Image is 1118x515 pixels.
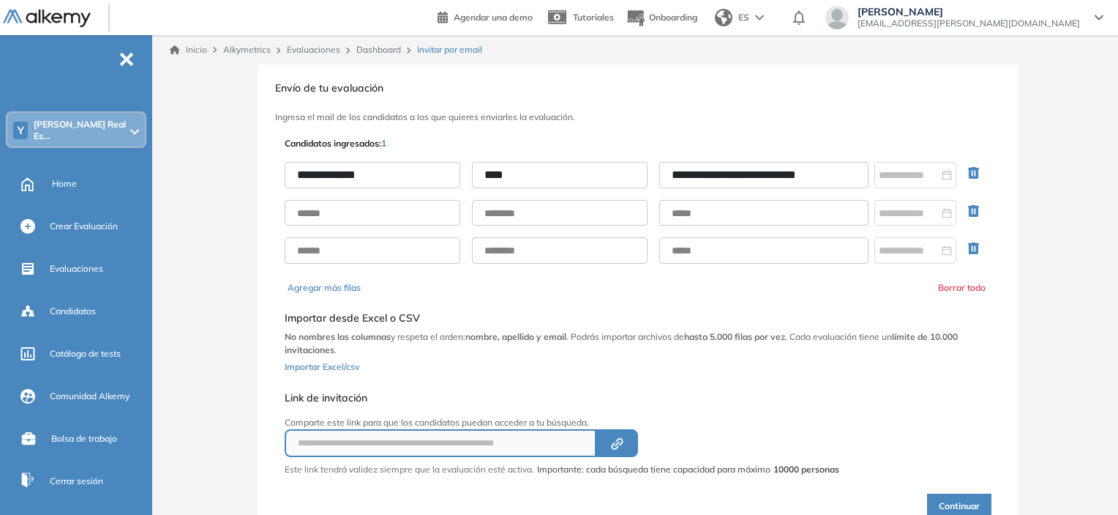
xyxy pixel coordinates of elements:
a: Agendar una demo [438,7,533,25]
span: Catálogo de tests [50,347,121,360]
span: 1 [381,138,386,149]
a: Dashboard [356,44,401,55]
strong: 10000 personas [773,464,839,475]
div: Widget de chat [1045,445,1118,515]
a: Inicio [170,43,207,56]
h5: Link de invitación [285,392,839,404]
img: arrow [755,15,764,21]
p: Este link tendrá validez siempre que la evaluación esté activa. [285,463,534,476]
span: Invitar por email [417,43,482,56]
span: Crear Evaluación [50,220,118,233]
b: límite de 10.000 invitaciones [285,331,958,355]
span: Tutoriales [573,12,614,23]
p: Comparte este link para que los candidatos puedan acceder a tu búsqueda. [285,416,839,429]
span: Alkymetrics [223,44,271,55]
b: No nombres las columnas [285,331,391,342]
p: Candidatos ingresados: [285,137,386,150]
b: nombre, apellido y email [465,331,566,342]
b: hasta 5.000 filas por vez [684,331,785,342]
span: Y [18,125,24,136]
span: Cerrar sesión [50,475,103,488]
span: Agendar una demo [454,12,533,23]
span: Onboarding [649,12,697,23]
span: Evaluaciones [50,262,103,275]
img: Logo [3,10,91,28]
span: Home [52,177,77,190]
span: Importar Excel/csv [285,361,359,372]
span: [PERSON_NAME] [858,6,1080,18]
span: Comunidad Alkemy [50,390,130,403]
iframe: Chat Widget [1045,445,1118,515]
a: Evaluaciones [287,44,340,55]
button: Onboarding [626,2,697,34]
img: world [715,9,732,26]
span: ES [738,11,749,24]
button: Agregar más filas [288,281,361,294]
span: Candidatos [50,305,96,318]
span: Importante: cada búsqueda tiene capacidad para máximo [537,463,839,476]
span: Bolsa de trabajo [51,432,117,445]
h3: Ingresa el mail de los candidatos a los que quieres enviarles la evaluación. [275,112,1001,122]
h3: Envío de tu evaluación [275,82,1001,95]
p: y respeta el orden: . Podrás importar archivos de . Cada evaluación tiene un . [285,330,991,357]
h5: Importar desde Excel o CSV [285,312,991,325]
span: [PERSON_NAME] Real Es... [34,119,127,142]
button: Borrar todo [938,281,986,294]
span: [EMAIL_ADDRESS][PERSON_NAME][DOMAIN_NAME] [858,18,1080,29]
button: Importar Excel/csv [285,357,359,374]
